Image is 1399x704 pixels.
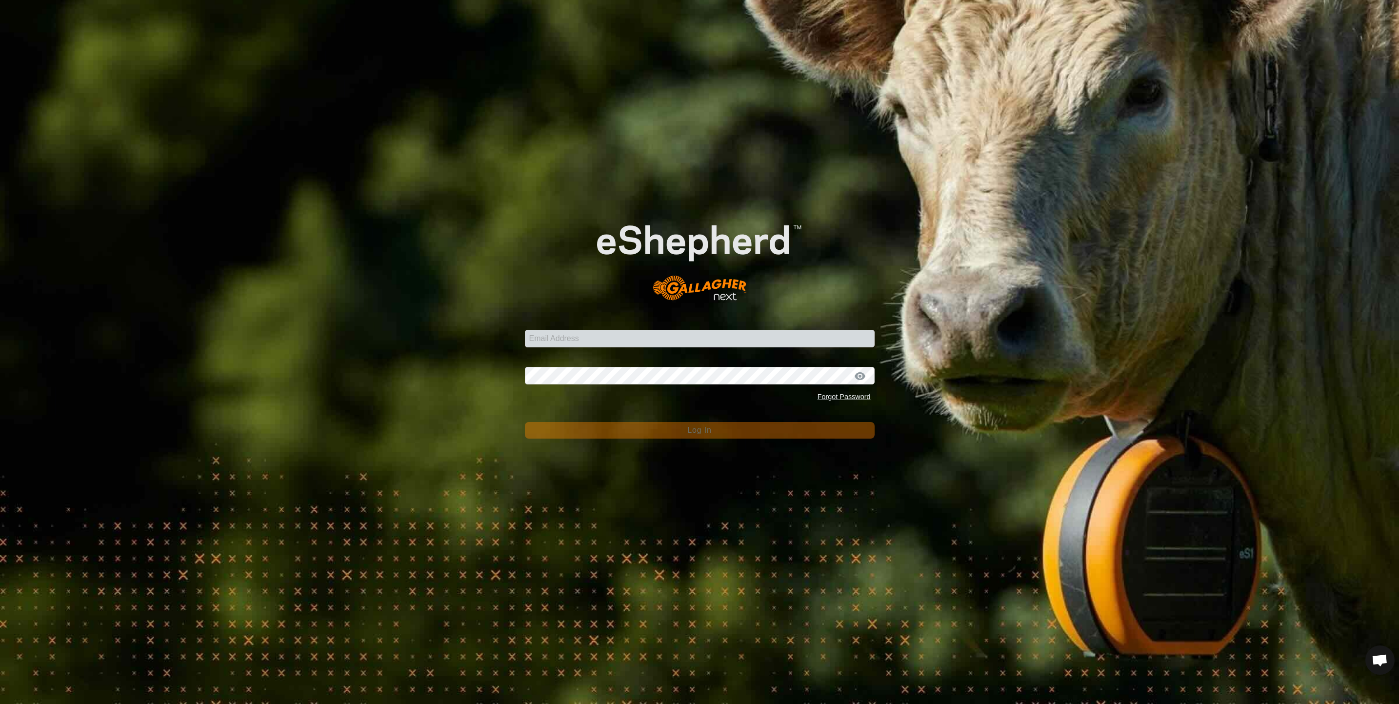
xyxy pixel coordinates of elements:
a: Open chat [1365,645,1395,675]
img: E-shepherd Logo [560,196,839,315]
span: Log In [687,426,711,434]
button: Log In [525,422,875,439]
a: Forgot Password [818,393,871,401]
input: Email Address [525,330,875,347]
